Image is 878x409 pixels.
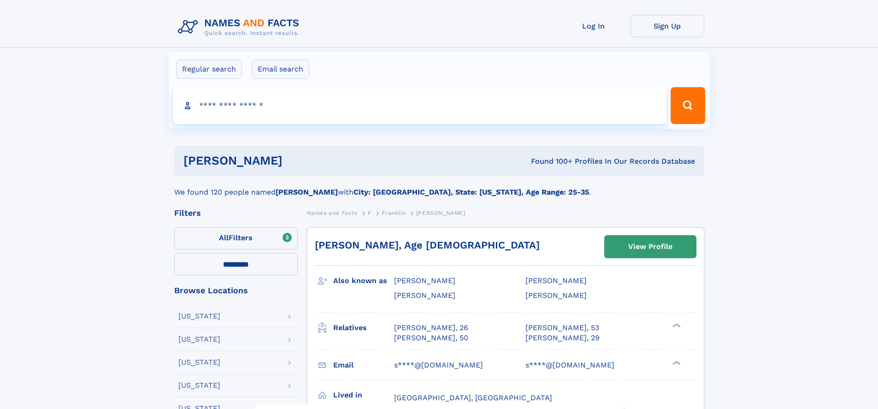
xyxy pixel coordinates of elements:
[605,236,696,258] a: View Profile
[382,207,406,219] a: Franklin
[178,359,220,366] div: [US_STATE]
[670,360,681,366] div: ❯
[416,210,466,216] span: [PERSON_NAME]
[354,188,589,196] b: City: [GEOGRAPHIC_DATA], State: [US_STATE], Age Range: 25-35
[276,188,338,196] b: [PERSON_NAME]
[174,15,307,40] img: Logo Names and Facts
[174,286,298,295] div: Browse Locations
[178,313,220,320] div: [US_STATE]
[394,333,468,343] a: [PERSON_NAME], 50
[178,336,220,343] div: [US_STATE]
[394,291,455,300] span: [PERSON_NAME]
[671,87,705,124] button: Search Button
[525,291,587,300] span: [PERSON_NAME]
[333,387,394,403] h3: Lived in
[178,382,220,389] div: [US_STATE]
[394,393,552,402] span: [GEOGRAPHIC_DATA], [GEOGRAPHIC_DATA]
[525,276,587,285] span: [PERSON_NAME]
[394,323,468,333] a: [PERSON_NAME], 26
[394,276,455,285] span: [PERSON_NAME]
[173,87,667,124] input: search input
[252,59,309,79] label: Email search
[631,15,704,37] a: Sign Up
[174,227,298,249] label: Filters
[176,59,242,79] label: Regular search
[183,155,407,166] h1: [PERSON_NAME]
[333,273,394,289] h3: Also known as
[382,210,406,216] span: Franklin
[525,333,600,343] a: [PERSON_NAME], 29
[333,357,394,373] h3: Email
[333,320,394,336] h3: Relatives
[368,210,371,216] span: F
[315,239,540,251] a: [PERSON_NAME], Age [DEMOGRAPHIC_DATA]
[174,176,704,198] div: We found 120 people named with .
[525,323,599,333] a: [PERSON_NAME], 53
[174,209,298,217] div: Filters
[368,207,371,219] a: F
[670,322,681,328] div: ❯
[628,236,672,257] div: View Profile
[407,156,695,166] div: Found 100+ Profiles In Our Records Database
[557,15,631,37] a: Log In
[307,207,358,219] a: Names and Facts
[219,233,229,242] span: All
